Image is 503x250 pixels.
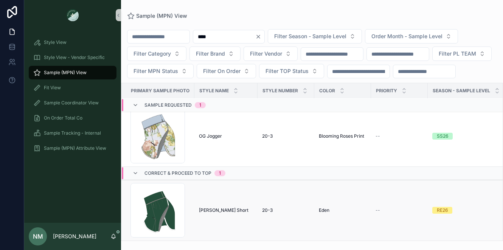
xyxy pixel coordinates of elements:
a: 20-3 [262,207,310,213]
div: SS26 [437,133,448,140]
button: Select Button [432,47,492,61]
span: Sample (MPN) Attribute View [44,145,106,151]
div: 1 [199,102,201,108]
a: 20-3 [262,133,310,139]
span: Blooming Roses Print [319,133,364,139]
span: Sample Tracking - Internal [44,130,101,136]
a: [PERSON_NAME] Short [199,207,253,213]
span: NM [33,232,43,241]
a: -- [376,133,423,139]
span: Order Month - Sample Level [371,33,442,40]
span: PRIMARY SAMPLE PHOTO [131,88,189,94]
button: Select Button [268,29,362,43]
span: Filter PL TEAM [439,50,476,57]
span: Style View - Vendor Specific [44,54,105,61]
button: Select Button [127,64,194,78]
button: Select Button [259,64,324,78]
span: Sample (MPN) View [44,70,87,76]
a: Sample (MPN) View [29,66,116,79]
img: App logo [67,9,79,21]
a: RE26 [432,207,500,214]
span: Season - Sample Level [433,88,490,94]
span: [PERSON_NAME] Short [199,207,248,213]
span: -- [376,133,380,139]
a: OG Jogger [199,133,253,139]
p: [PERSON_NAME] [53,233,96,240]
div: RE26 [437,207,448,214]
span: Filter On Order [203,67,241,75]
a: Sample (MPN) View [127,12,187,20]
span: 20-3 [262,133,273,139]
span: Filter Category [134,50,171,57]
a: Style View [29,36,116,49]
span: On Order Total Co [44,115,82,121]
span: Color [319,88,335,94]
span: PRIORITY [376,88,397,94]
a: Style View - Vendor Specific [29,51,116,64]
span: Filter Vendor [250,50,282,57]
button: Select Button [244,47,298,61]
button: Select Button [189,47,241,61]
div: 1 [219,170,221,176]
a: Sample Coordinator View [29,96,116,110]
span: Correct & Proceed to TOP [144,170,211,176]
span: Filter TOP Status [265,67,309,75]
span: Fit View [44,85,61,91]
span: OG Jogger [199,133,222,139]
button: Select Button [365,29,458,43]
a: Eden [319,207,366,213]
span: Style Name [199,88,229,94]
button: Clear [255,34,264,40]
a: On Order Total Co [29,111,116,125]
span: Eden [319,207,329,213]
span: Sample Coordinator View [44,100,99,106]
span: Sample (MPN) View [136,12,187,20]
span: Style Number [262,88,298,94]
a: Fit View [29,81,116,95]
span: -- [376,207,380,213]
button: Select Button [127,47,186,61]
span: Style View [44,39,67,45]
a: SS26 [432,133,500,140]
span: Filter MPN Status [134,67,178,75]
a: Blooming Roses Print [319,133,366,139]
a: Sample (MPN) Attribute View [29,141,116,155]
div: scrollable content [24,30,121,165]
button: Select Button [197,64,256,78]
a: -- [376,207,423,213]
span: Filter Season - Sample Level [274,33,346,40]
span: Sample Requested [144,102,192,108]
span: 20-3 [262,207,273,213]
span: Filter Brand [196,50,225,57]
a: Sample Tracking - Internal [29,126,116,140]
